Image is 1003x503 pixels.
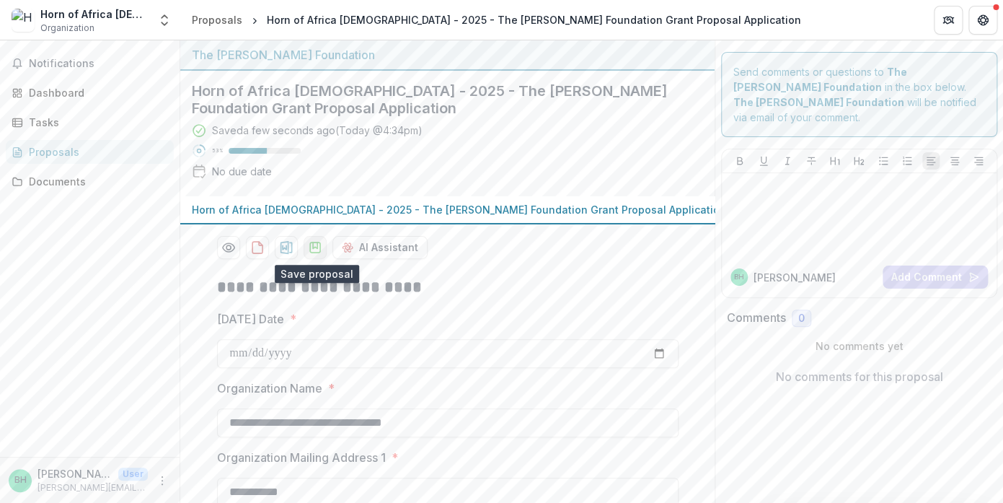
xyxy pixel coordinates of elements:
p: No comments for this proposal [776,368,943,385]
button: Align Right [970,152,987,170]
a: Proposals [186,9,248,30]
button: Align Center [946,152,963,170]
button: More [154,472,171,489]
button: Bullet List [875,152,892,170]
a: Dashboard [6,81,174,105]
button: Notifications [6,52,174,75]
button: download-proposal [246,236,269,259]
div: Dashboard [29,85,162,100]
span: 0 [798,312,805,325]
p: Organization Mailing Address 1 [217,449,386,466]
button: Heading 1 [826,152,844,170]
p: User [118,468,148,481]
button: Preview f1e95bb3-86cc-4fe5-b012-063796cd1dce-0.pdf [217,236,240,259]
span: Notifications [29,58,168,70]
div: Horn of Africa [DEMOGRAPHIC_DATA] - 2025 - The [PERSON_NAME] Foundation Grant Proposal Application [267,12,801,27]
a: Tasks [6,110,174,134]
div: Horn of Africa [DEMOGRAPHIC_DATA] [40,6,149,22]
a: Proposals [6,140,174,164]
button: Bold [731,152,748,170]
h2: Comments [727,311,786,325]
p: Horn of Africa [DEMOGRAPHIC_DATA] - 2025 - The [PERSON_NAME] Foundation Grant Proposal Application [192,202,726,217]
h2: Horn of Africa [DEMOGRAPHIC_DATA] - 2025 - The [PERSON_NAME] Foundation Grant Proposal Application [192,82,680,117]
a: Documents [6,170,174,193]
p: [DATE] Date [217,310,284,328]
nav: breadcrumb [186,9,807,30]
div: Bethany Hawes [734,274,744,281]
button: Italicize [779,152,796,170]
p: [PERSON_NAME] [37,466,112,481]
button: download-proposal [275,236,298,259]
button: download-proposal [304,236,327,259]
p: 53 % [212,146,223,156]
button: Align Left [922,152,940,170]
p: [PERSON_NAME][EMAIL_ADDRESS][DOMAIN_NAME] [37,481,148,494]
button: Heading 2 [850,152,867,170]
div: Proposals [29,144,162,159]
button: Strike [803,152,820,170]
button: Partners [934,6,963,35]
button: Open entity switcher [154,6,174,35]
div: Documents [29,174,162,189]
span: Organization [40,22,94,35]
p: [PERSON_NAME] [754,270,836,285]
p: No comments yet [727,338,991,354]
strong: The [PERSON_NAME] Foundation [733,96,904,108]
p: Organization Name [217,380,322,397]
div: Tasks [29,115,162,130]
button: Underline [755,152,772,170]
button: AI Assistant [332,236,428,259]
div: No due date [212,164,272,179]
div: Bethany Hawes [14,476,27,485]
div: Saved a few seconds ago ( Today @ 4:34pm ) [212,123,423,138]
img: Horn of Africa Evangelical Mission [12,9,35,32]
button: Ordered List [898,152,916,170]
div: The [PERSON_NAME] Foundation [192,46,703,64]
div: Send comments or questions to in the box below. will be notified via email of your comment. [721,52,997,137]
div: Proposals [192,12,242,27]
button: Add Comment [883,266,988,289]
button: Get Help [968,6,997,35]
